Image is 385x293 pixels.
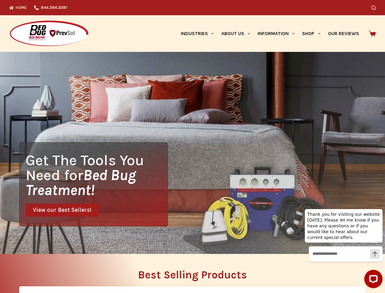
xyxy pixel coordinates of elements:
[371,5,376,10] button: Search
[177,15,217,52] a: Industries
[19,269,366,280] h2: Best Selling Products
[298,15,324,52] a: Shop
[33,207,91,213] span: View our Best Sellers!
[26,153,168,197] h1: Get The Tools You Need for
[26,204,99,217] a: View our Best Sellers!
[26,166,136,199] i: Bed Bug Treatment!
[217,15,254,52] a: About Us
[324,15,363,52] a: Our Reviews
[177,15,363,52] nav: Primary
[254,15,298,52] a: Information
[9,20,89,47] img: Prevsol/Bed Bug Heat Doctor
[300,203,385,293] iframe: LiveChat chat widget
